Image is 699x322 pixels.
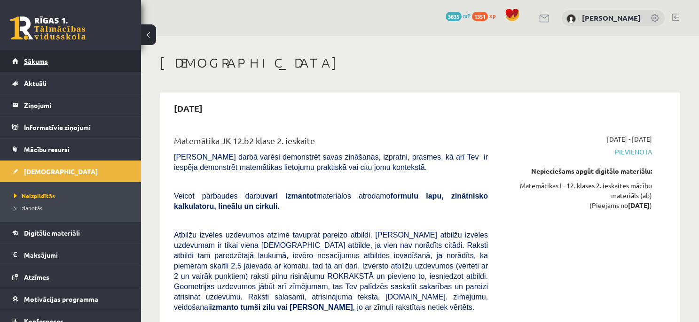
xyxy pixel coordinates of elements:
[566,14,576,23] img: Amanda Lorberga
[160,55,680,71] h1: [DEMOGRAPHIC_DATA]
[174,153,488,171] span: [PERSON_NAME] darbā varēsi demonstrēt savas zināšanas, izpratni, prasmes, kā arī Tev ir iespēja d...
[10,16,86,40] a: Rīgas 1. Tālmācības vidusskola
[12,288,129,310] a: Motivācijas programma
[472,12,500,19] a: 1351 xp
[489,12,495,19] span: xp
[24,229,80,237] span: Digitālie materiāli
[12,50,129,72] a: Sākums
[174,134,488,152] div: Matemātika JK 12.b2 klase 2. ieskaite
[174,192,488,210] span: Veicot pārbaudes darbu materiālos atrodamo
[24,273,49,281] span: Atzīmes
[24,167,98,176] span: [DEMOGRAPHIC_DATA]
[14,192,132,200] a: Neizpildītās
[24,295,98,303] span: Motivācijas programma
[607,134,652,144] span: [DATE] - [DATE]
[24,116,129,138] legend: Informatīvie ziņojumi
[174,231,488,311] span: Atbilžu izvēles uzdevumos atzīmē tavuprāt pareizo atbildi. [PERSON_NAME] atbilžu izvēles uzdevuma...
[446,12,471,19] a: 3835 mP
[24,94,129,116] legend: Ziņojumi
[14,204,42,212] span: Izlabotās
[12,94,129,116] a: Ziņojumi
[174,192,488,210] b: formulu lapu, zinātnisko kalkulatoru, lineālu un cirkuli.
[14,204,132,212] a: Izlabotās
[265,192,316,200] b: vari izmantot
[463,12,471,19] span: mP
[582,13,641,23] a: [PERSON_NAME]
[12,266,129,288] a: Atzīmes
[12,244,129,266] a: Maksājumi
[12,161,129,182] a: [DEMOGRAPHIC_DATA]
[502,166,652,176] div: Nepieciešams apgūt digitālo materiālu:
[12,116,129,138] a: Informatīvie ziņojumi
[628,201,650,209] strong: [DATE]
[502,181,652,210] div: Matemātikas I - 12. klases 2. ieskaites mācību materiāls (ab) (Pieejams no )
[12,138,129,160] a: Mācību resursi
[24,244,129,266] legend: Maksājumi
[446,12,462,21] span: 3835
[210,303,238,311] b: izmanto
[24,57,48,65] span: Sākums
[165,97,212,119] h2: [DATE]
[24,79,47,87] span: Aktuāli
[14,192,55,199] span: Neizpildītās
[24,145,70,153] span: Mācību resursi
[502,147,652,157] span: Pievienota
[472,12,488,21] span: 1351
[12,72,129,94] a: Aktuāli
[12,222,129,244] a: Digitālie materiāli
[240,303,353,311] b: tumši zilu vai [PERSON_NAME]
